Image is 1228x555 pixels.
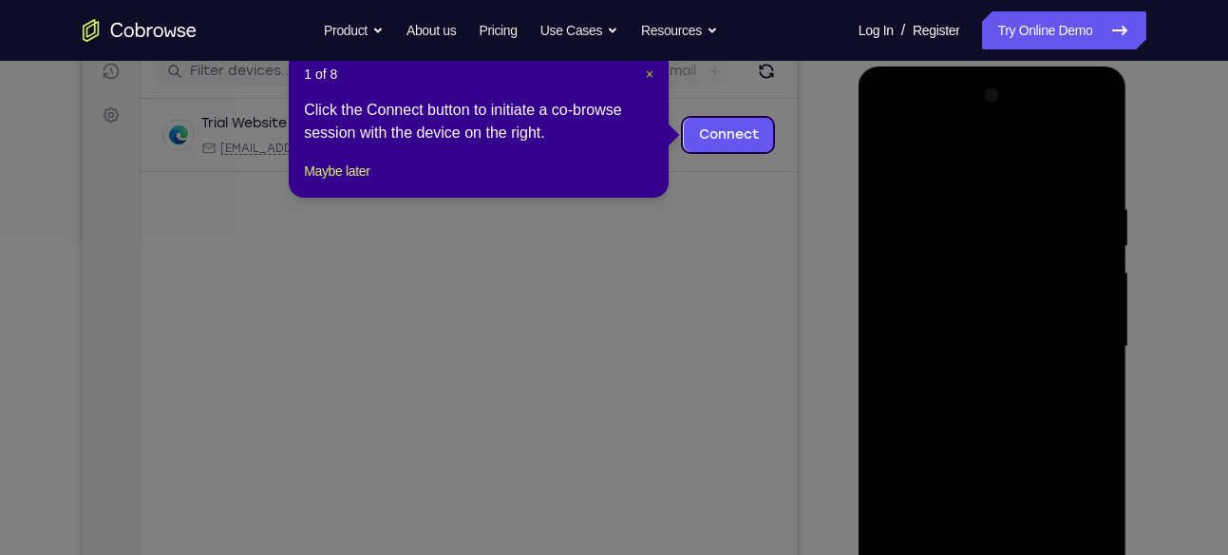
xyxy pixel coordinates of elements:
[646,65,653,84] button: Close Tour
[406,11,456,49] a: About us
[579,63,614,82] label: Email
[138,142,342,157] span: web@example.com
[304,160,369,182] button: Maybe later
[669,57,699,87] button: Refresh
[304,99,653,144] div: Click the Connect button to initiate a co-browse session with the device on the right.
[107,63,347,82] input: Filter devices...
[11,11,46,46] a: Connect
[646,67,653,82] span: ×
[83,19,197,42] a: Go to the home page
[377,63,437,82] label: demo_id
[214,123,217,126] div: New devices found.
[982,11,1145,49] a: Try Online Demo
[212,117,261,132] div: Online
[859,11,894,49] a: Log In
[901,19,905,42] span: /
[58,100,714,173] div: Open device details
[913,11,959,49] a: Register
[119,115,204,134] div: Trial Website
[304,65,337,84] span: 1 of 8
[641,11,718,49] button: Resources
[11,55,46,89] a: Sessions
[479,11,517,49] a: Pricing
[372,142,470,157] span: Cobrowse demo
[540,11,618,49] button: Use Cases
[482,142,531,157] span: +11 more
[119,142,342,157] div: Email
[73,11,177,42] h1: Connect
[11,99,46,133] a: Settings
[601,119,691,153] a: Connect
[353,142,470,157] div: App
[324,11,384,49] button: Product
